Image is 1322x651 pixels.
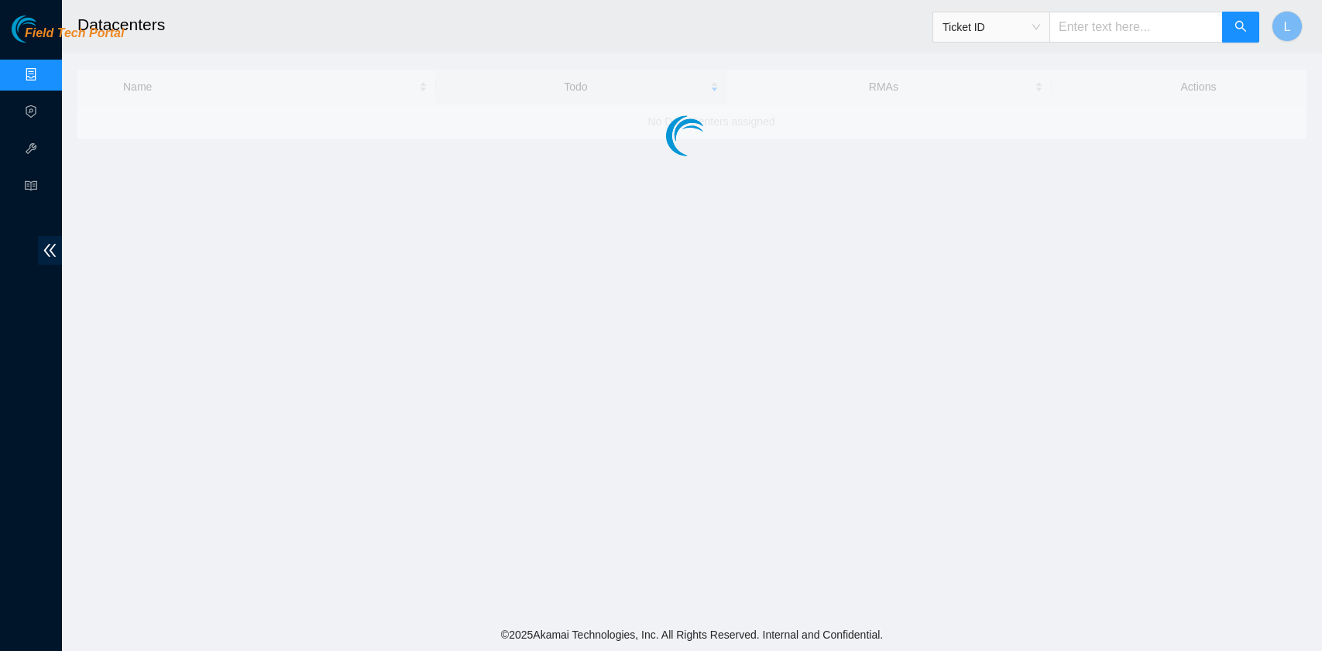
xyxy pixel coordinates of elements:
span: read [25,173,37,204]
img: Akamai Technologies [12,15,78,43]
a: Akamai TechnologiesField Tech Portal [12,28,124,48]
span: Field Tech Portal [25,26,124,41]
footer: © 2025 Akamai Technologies, Inc. All Rights Reserved. Internal and Confidential. [62,618,1322,651]
span: search [1234,20,1247,35]
span: L [1284,17,1291,36]
button: search [1222,12,1259,43]
span: Ticket ID [943,15,1040,39]
button: L [1272,11,1303,42]
input: Enter text here... [1049,12,1223,43]
span: double-left [38,236,62,265]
